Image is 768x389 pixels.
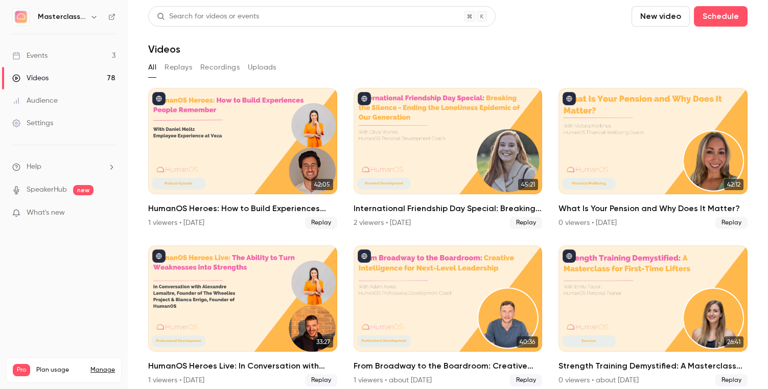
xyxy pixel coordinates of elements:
h2: International Friendship Day Special: Breaking the Silence - Ending the Loneliness Epidemic of Ou... [354,202,543,215]
h2: HumanOS Heroes: How to Build Experiences People Remember [148,202,337,215]
p: / 90 [94,376,115,385]
a: Manage [90,366,115,374]
div: Videos [12,73,49,83]
a: 42:12What Is Your Pension and Why Does It Matter?0 viewers • [DATE]Replay [558,88,748,229]
span: Help [27,162,41,172]
button: published [152,249,166,263]
h1: Videos [148,43,180,55]
span: 26:41 [724,336,743,348]
span: 42:12 [724,179,743,190]
span: 40:36 [517,336,538,348]
p: Videos [13,376,32,385]
button: Replays [165,59,192,76]
a: 45:21International Friendship Day Special: Breaking the Silence - Ending the Loneliness Epidemic ... [354,88,543,229]
div: 2 viewers • [DATE] [354,218,411,228]
a: 26:41Strength Training Demystified: A Masterclass for First-Time Lifters0 viewers • about [DATE]R... [558,245,748,386]
button: New video [632,6,690,27]
li: From Broadway to the Boardroom: Creative Intelligence for Next-Level Leadership [354,245,543,386]
button: Recordings [200,59,240,76]
li: International Friendship Day Special: Breaking the Silence - Ending the Loneliness Epidemic of Ou... [354,88,543,229]
h2: Strength Training Demystified: A Masterclass for First-Time Lifters [558,360,748,372]
div: 0 viewers • [DATE] [558,218,617,228]
span: new [73,185,94,195]
span: 33:27 [313,336,333,348]
h2: What Is Your Pension and Why Does It Matter? [558,202,748,215]
div: 0 viewers • about [DATE] [558,375,639,385]
span: Replay [510,374,542,386]
li: HumanOS Heroes Live: In Conversation with Alexandre Lemaitre - The Ability to Turn Weaknesses int... [148,245,337,386]
a: 33:27HumanOS Heroes Live: In Conversation with [PERSON_NAME] - The Ability to Turn Weaknesses int... [148,245,337,386]
div: Events [12,51,48,61]
button: published [358,249,371,263]
a: SpeakerHub [27,185,67,195]
span: Plan usage [36,366,84,374]
div: Settings [12,118,53,128]
section: Videos [148,6,748,383]
a: 40:36From Broadway to the Boardroom: Creative Intelligence for Next-Level Leadership1 viewers • a... [354,245,543,386]
div: Search for videos or events [157,11,259,22]
button: Uploads [248,59,276,76]
span: 45:21 [518,179,538,190]
span: Replay [305,217,337,229]
span: Replay [510,217,542,229]
div: 1 viewers • about [DATE] [354,375,432,385]
button: published [152,92,166,105]
h2: HumanOS Heroes Live: In Conversation with [PERSON_NAME] - The Ability to Turn Weaknesses into Str... [148,360,337,372]
li: Strength Training Demystified: A Masterclass for First-Time Lifters [558,245,748,386]
a: 42:05HumanOS Heroes: How to Build Experiences People Remember1 viewers • [DATE]Replay [148,88,337,229]
li: HumanOS Heroes: How to Build Experiences People Remember [148,88,337,229]
span: 108 [94,378,103,384]
div: 1 viewers • [DATE] [148,375,204,385]
button: published [563,92,576,105]
h2: From Broadway to the Boardroom: Creative Intelligence for Next-Level Leadership [354,360,543,372]
span: Replay [715,374,748,386]
span: Replay [715,217,748,229]
button: published [358,92,371,105]
li: What Is Your Pension and Why Does It Matter? [558,88,748,229]
button: All [148,59,156,76]
button: published [563,249,576,263]
div: 1 viewers • [DATE] [148,218,204,228]
span: Pro [13,364,30,376]
span: What's new [27,208,65,218]
img: Masterclass Channel [13,9,29,25]
iframe: Noticeable Trigger [103,209,115,218]
li: help-dropdown-opener [12,162,115,172]
h6: Masterclass Channel [38,12,86,22]
button: Schedule [694,6,748,27]
div: Audience [12,96,58,106]
span: Replay [305,374,337,386]
span: 42:05 [311,179,333,190]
